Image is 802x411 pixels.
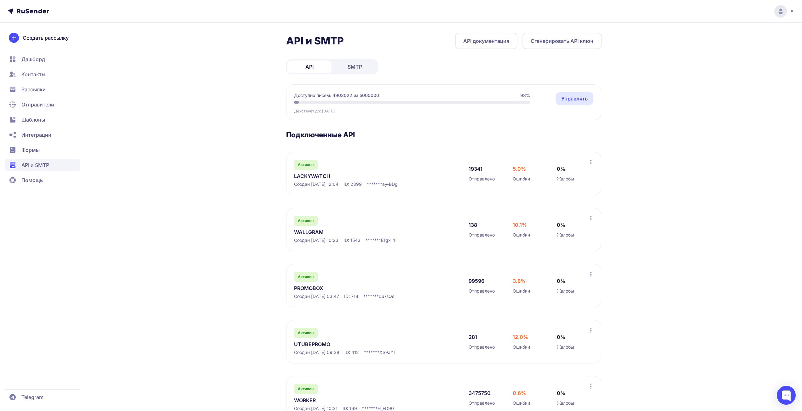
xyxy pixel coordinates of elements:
h2: API и SMTP [286,35,344,47]
span: Активен [298,162,314,167]
span: API и SMTP [21,161,49,169]
span: ID: 1543 [343,237,361,243]
span: 0% [557,389,565,397]
span: Ошибки [513,176,530,182]
span: Жалобы [557,288,574,294]
span: Создан [DATE] 10:23 [294,237,338,243]
span: Рассылки [21,86,46,93]
span: Активен [298,218,314,223]
span: Интеграции [21,131,51,139]
span: Жалобы [557,232,574,238]
a: UTUBEPROMO [294,340,423,348]
span: 0% [557,333,565,341]
span: Отправлено [469,232,495,238]
span: 0% [557,221,565,229]
span: Отправлено [469,400,495,406]
span: 138 [469,221,477,229]
span: Формы [21,146,40,154]
span: Создать рассылку [23,34,69,42]
span: 10.1% [513,221,527,229]
span: 12.0% [513,333,528,341]
span: 98% [520,92,530,99]
button: Сгенерировать API ключ [522,33,602,49]
span: Отправлено [469,288,495,294]
span: ID: 2399 [343,181,362,187]
a: LACKYWATCH [294,172,423,180]
span: Дашборд [21,55,45,63]
a: API [287,60,332,73]
a: WORKER [294,397,423,404]
span: Telegram [21,393,43,401]
span: Доступно писем: 4903022 из 5000000 [294,92,379,99]
span: 3475750 [469,389,491,397]
span: Ошибки [513,344,530,350]
span: Создан [DATE] 12:04 [294,181,338,187]
a: API документация [455,33,517,49]
span: Создан [DATE] 03:47 [294,293,339,300]
span: ay-BDg [382,181,398,187]
a: Управлять [556,92,593,105]
span: Ошибки [513,400,530,406]
span: Действует до: [DATE] [294,109,335,114]
span: E1gx_4 [381,237,395,243]
span: Жалобы [557,176,574,182]
a: WALLGRAM [294,228,423,236]
span: Помощь [21,176,43,184]
span: Жалобы [557,400,574,406]
span: Активен [298,330,314,335]
span: 0% [557,165,565,173]
span: 0% [557,277,565,285]
a: SMTP [333,60,377,73]
span: Жалобы [557,344,574,350]
a: Telegram [5,391,80,403]
span: ID: 412 [344,349,359,356]
span: 5.0% [513,165,526,173]
span: 99596 [469,277,484,285]
span: API [305,63,314,71]
span: Создан [DATE] 09:38 [294,349,339,356]
span: 281 [469,333,477,341]
span: 3.8% [513,277,526,285]
span: Контакты [21,71,45,78]
span: Активен [298,386,314,391]
span: ID: 718 [344,293,358,300]
span: Отправлено [469,176,495,182]
span: XSPJYI [379,349,395,356]
h3: Подключенные API [286,130,602,139]
a: PROMOBOX [294,284,423,292]
span: Ошибки [513,288,530,294]
span: 0.6% [513,389,526,397]
span: Отправители [21,101,54,108]
span: 19341 [469,165,482,173]
span: Ошибки [513,232,530,238]
span: Отправлено [469,344,495,350]
span: Шаблоны [21,116,45,123]
span: SMTP [348,63,362,71]
span: Активен [298,274,314,279]
span: du7sQs [379,293,394,300]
